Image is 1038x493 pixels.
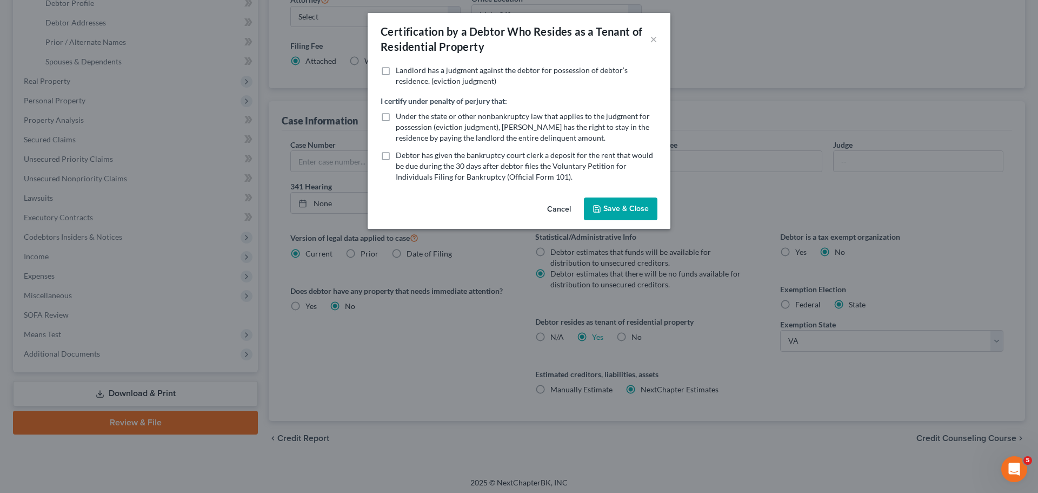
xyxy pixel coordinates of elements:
button: × [650,32,657,45]
span: Under the state or other nonbankruptcy law that applies to the judgment for possession (eviction ... [396,111,650,142]
iframe: Intercom live chat [1001,456,1027,482]
span: Landlord has a judgment against the debtor for possession of debtor’s residence. (eviction judgment) [396,65,628,86]
label: I certify under penalty of perjury that: [381,95,507,107]
span: Debtor has given the bankruptcy court clerk a deposit for the rent that would be due during the 3... [396,150,653,181]
span: 5 [1023,456,1032,465]
button: Save & Close [584,198,657,220]
button: Cancel [538,199,580,220]
div: Certification by a Debtor Who Resides as a Tenant of Residential Property [381,24,650,54]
